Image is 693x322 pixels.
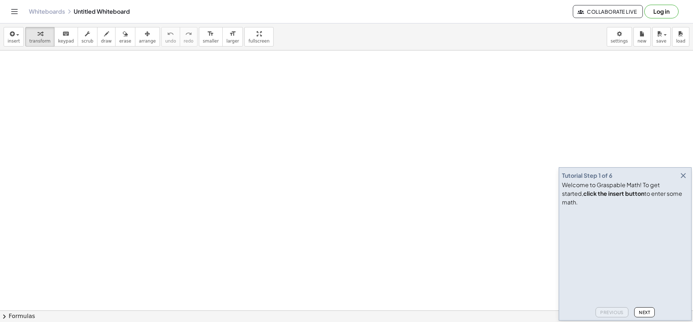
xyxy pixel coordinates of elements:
[161,27,180,47] button: undoundo
[29,8,65,15] a: Whiteboards
[583,190,644,197] b: click the insert button
[676,39,685,44] span: load
[4,27,24,47] button: insert
[115,27,135,47] button: erase
[184,39,193,44] span: redo
[207,30,214,38] i: format_size
[226,39,239,44] span: larger
[639,310,650,315] span: Next
[82,39,93,44] span: scrub
[9,6,20,17] button: Toggle navigation
[611,39,628,44] span: settings
[229,30,236,38] i: format_size
[165,39,176,44] span: undo
[25,27,55,47] button: transform
[139,39,156,44] span: arrange
[97,27,116,47] button: draw
[167,30,174,38] i: undo
[637,39,646,44] span: new
[101,39,112,44] span: draw
[652,27,671,47] button: save
[199,27,223,47] button: format_sizesmaller
[203,39,219,44] span: smaller
[573,5,643,18] button: Collaborate Live
[62,30,69,38] i: keyboard
[119,39,131,44] span: erase
[29,39,51,44] span: transform
[248,39,269,44] span: fullscreen
[8,39,20,44] span: insert
[58,39,74,44] span: keypad
[54,27,78,47] button: keyboardkeypad
[244,27,273,47] button: fullscreen
[562,181,688,207] div: Welcome to Graspable Math! To get started, to enter some math.
[579,8,637,15] span: Collaborate Live
[656,39,666,44] span: save
[222,27,243,47] button: format_sizelarger
[185,30,192,38] i: redo
[135,27,160,47] button: arrange
[562,171,613,180] div: Tutorial Step 1 of 6
[180,27,197,47] button: redoredo
[633,27,651,47] button: new
[607,27,632,47] button: settings
[634,307,655,317] button: Next
[78,27,97,47] button: scrub
[672,27,689,47] button: load
[644,5,679,18] button: Log in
